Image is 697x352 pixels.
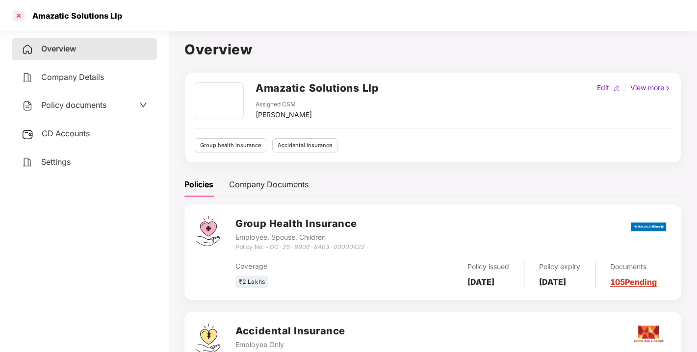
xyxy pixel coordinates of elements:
[622,82,628,93] div: |
[229,178,309,191] div: Company Documents
[269,243,364,251] i: OG-25-9906-8403-00000422
[664,85,671,92] img: rightIcon
[235,232,364,243] div: Employee, Spouse, Children
[139,101,147,109] span: down
[184,178,213,191] div: Policies
[613,85,620,92] img: editIcon
[256,80,378,96] h2: Amazatic Solutions Llp
[610,277,657,287] a: 105 Pending
[22,156,33,168] img: svg+xml;base64,PHN2ZyB4bWxucz0iaHR0cDovL3d3dy53My5vcmcvMjAwMC9zdmciIHdpZHRoPSIyNCIgaGVpZ2h0PSIyNC...
[235,261,380,272] div: Coverage
[235,339,347,350] div: Employee Only
[41,157,71,167] span: Settings
[41,100,106,110] span: Policy documents
[22,44,33,55] img: svg+xml;base64,PHN2ZyB4bWxucz0iaHR0cDovL3d3dy53My5vcmcvMjAwMC9zdmciIHdpZHRoPSIyNCIgaGVpZ2h0PSIyNC...
[628,82,673,93] div: View more
[42,128,90,138] span: CD Accounts
[41,72,104,82] span: Company Details
[256,100,312,109] div: Assigned CSM
[595,82,611,93] div: Edit
[235,243,364,252] div: Policy No. -
[195,138,266,152] div: Group health insurance
[631,216,666,238] img: bajaj.png
[610,261,657,272] div: Documents
[235,216,364,231] h3: Group Health Insurance
[235,324,347,339] h3: Accidental Insurance
[539,277,566,287] b: [DATE]
[196,216,220,246] img: svg+xml;base64,PHN2ZyB4bWxucz0iaHR0cDovL3d3dy53My5vcmcvMjAwMC9zdmciIHdpZHRoPSI0Ny43MTQiIGhlaWdodD...
[22,72,33,83] img: svg+xml;base64,PHN2ZyB4bWxucz0iaHR0cDovL3d3dy53My5vcmcvMjAwMC9zdmciIHdpZHRoPSIyNCIgaGVpZ2h0PSIyNC...
[539,261,580,272] div: Policy expiry
[184,39,681,60] h1: Overview
[467,277,494,287] b: [DATE]
[235,276,268,289] div: ₹2 Lakhs
[41,44,76,53] span: Overview
[467,261,509,272] div: Policy issued
[256,109,312,120] div: [PERSON_NAME]
[22,128,34,140] img: svg+xml;base64,PHN2ZyB3aWR0aD0iMjUiIGhlaWdodD0iMjQiIHZpZXdCb3g9IjAgMCAyNSAyNCIgZmlsbD0ibm9uZSIgeG...
[272,138,337,152] div: Accidental insurance
[26,11,122,21] div: Amazatic Solutions Llp
[631,317,666,351] img: aditya.png
[22,100,33,112] img: svg+xml;base64,PHN2ZyB4bWxucz0iaHR0cDovL3d3dy53My5vcmcvMjAwMC9zdmciIHdpZHRoPSIyNCIgaGVpZ2h0PSIyNC...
